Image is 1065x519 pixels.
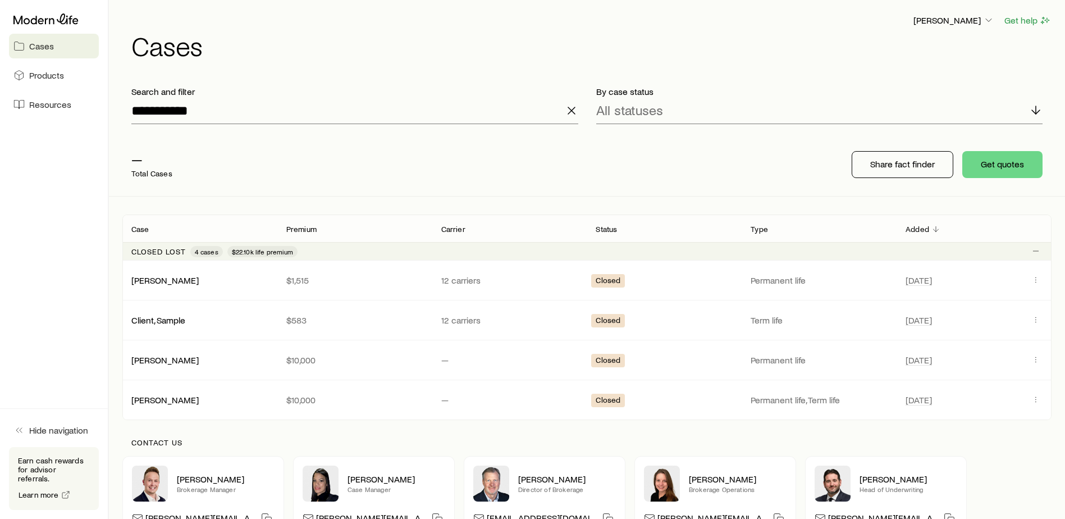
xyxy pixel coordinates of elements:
[596,356,620,367] span: Closed
[962,151,1043,178] button: Get quotes
[195,247,218,256] span: 4 cases
[348,474,445,485] p: [PERSON_NAME]
[18,456,90,483] p: Earn cash rewards for advisor referrals.
[913,14,995,28] button: [PERSON_NAME]
[751,354,888,366] p: Permanent life
[131,315,185,325] a: Client, Sample
[644,466,680,502] img: Ellen Wall
[518,474,616,485] p: [PERSON_NAME]
[131,354,199,366] div: [PERSON_NAME]
[441,354,578,366] p: —
[441,315,578,326] p: 12 carriers
[286,394,423,406] p: $10,000
[751,394,888,406] p: Permanent life, Term life
[1004,14,1052,27] button: Get help
[9,418,99,443] button: Hide navigation
[19,491,59,499] span: Learn more
[131,32,1052,59] h1: Cases
[751,275,888,286] p: Permanent life
[286,354,423,366] p: $10,000
[348,485,445,494] p: Case Manager
[232,247,293,256] span: $22.10k life premium
[596,225,617,234] p: Status
[29,40,54,52] span: Cases
[751,315,888,326] p: Term life
[177,474,275,485] p: [PERSON_NAME]
[131,169,172,178] p: Total Cases
[9,34,99,58] a: Cases
[286,275,423,286] p: $1,515
[870,158,935,170] p: Share fact finder
[303,466,339,502] img: Elana Hasten
[906,275,932,286] span: [DATE]
[906,315,932,326] span: [DATE]
[860,485,957,494] p: Head of Underwriting
[906,354,932,366] span: [DATE]
[518,485,616,494] p: Director of Brokerage
[473,466,509,502] img: Trey Wall
[9,447,99,510] div: Earn cash rewards for advisor referrals.Learn more
[286,315,423,326] p: $583
[689,474,787,485] p: [PERSON_NAME]
[9,63,99,88] a: Products
[441,394,578,406] p: —
[913,15,994,26] p: [PERSON_NAME]
[131,247,186,256] p: Closed lost
[131,151,172,167] p: —
[815,466,851,502] img: Bryan Simmons
[132,466,168,502] img: Derek Wakefield
[9,92,99,117] a: Resources
[596,86,1043,97] p: By case status
[286,225,317,234] p: Premium
[596,276,620,288] span: Closed
[131,275,199,286] div: [PERSON_NAME]
[131,225,149,234] p: Case
[906,394,932,406] span: [DATE]
[29,70,64,81] span: Products
[131,438,1043,447] p: Contact us
[131,275,199,285] a: [PERSON_NAME]
[689,485,787,494] p: Brokerage Operations
[751,225,768,234] p: Type
[131,394,199,406] div: [PERSON_NAME]
[441,225,465,234] p: Carrier
[852,151,953,178] button: Share fact finder
[122,215,1052,420] div: Client cases
[860,474,957,485] p: [PERSON_NAME]
[177,485,275,494] p: Brokerage Manager
[29,425,88,436] span: Hide navigation
[441,275,578,286] p: 12 carriers
[131,394,199,405] a: [PERSON_NAME]
[29,99,71,110] span: Resources
[596,316,620,327] span: Closed
[131,86,578,97] p: Search and filter
[596,102,663,118] p: All statuses
[596,395,620,407] span: Closed
[131,354,199,365] a: [PERSON_NAME]
[131,315,185,326] div: Client, Sample
[906,225,929,234] p: Added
